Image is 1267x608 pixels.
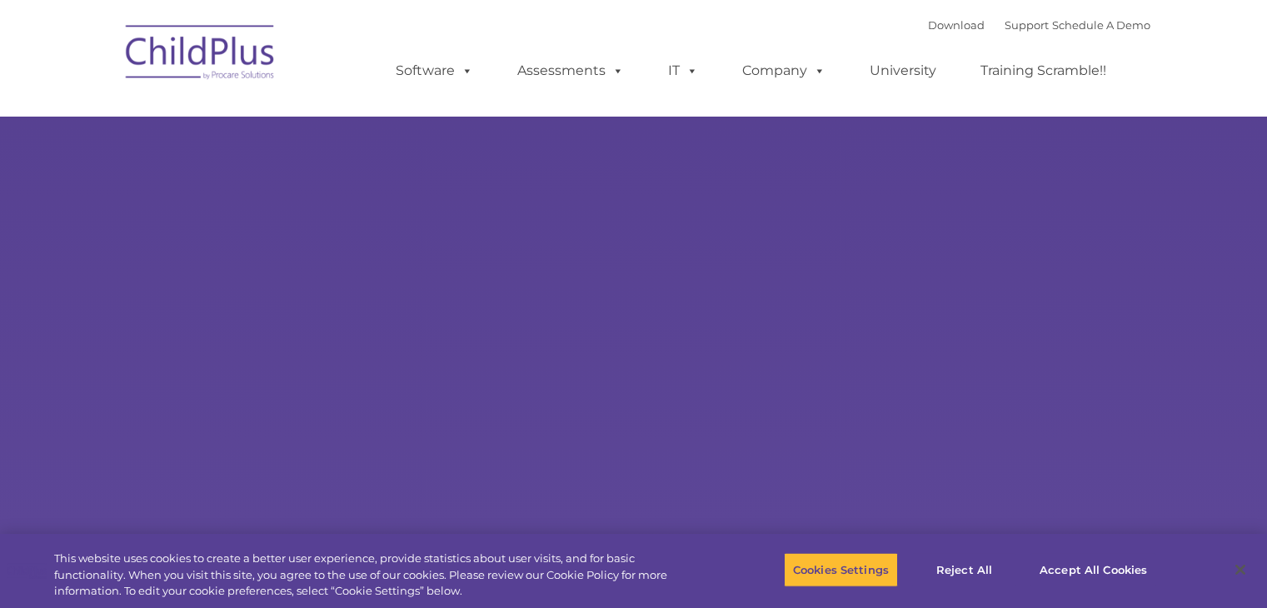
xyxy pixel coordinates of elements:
a: IT [651,54,715,87]
a: University [853,54,953,87]
a: Download [928,18,985,32]
button: Reject All [912,552,1016,587]
a: Software [379,54,490,87]
a: Company [726,54,842,87]
img: ChildPlus by Procare Solutions [117,13,284,97]
a: Support [1005,18,1049,32]
div: This website uses cookies to create a better user experience, provide statistics about user visit... [54,551,697,600]
a: Assessments [501,54,641,87]
button: Cookies Settings [784,552,898,587]
button: Close [1222,551,1259,588]
font: | [928,18,1150,32]
a: Schedule A Demo [1052,18,1150,32]
button: Accept All Cookies [1030,552,1156,587]
a: Training Scramble!! [964,54,1123,87]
